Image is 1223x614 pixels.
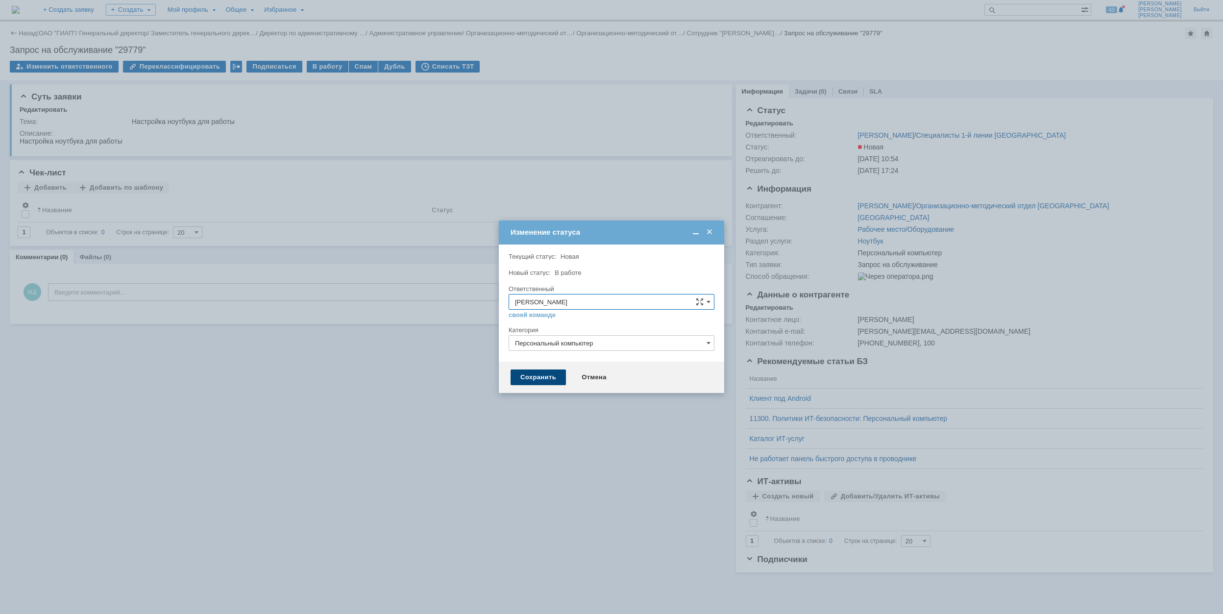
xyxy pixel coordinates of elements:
[705,228,714,237] span: Закрыть
[509,327,712,333] div: Категория
[555,269,581,276] span: В работе
[509,253,556,260] label: Текущий статус:
[691,228,701,237] span: Свернуть (Ctrl + M)
[509,269,551,276] label: Новый статус:
[511,228,714,237] div: Изменение статуса
[509,286,712,292] div: Ответственный
[509,311,556,319] a: своей команде
[561,253,579,260] span: Новая
[696,298,704,306] span: Сложная форма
